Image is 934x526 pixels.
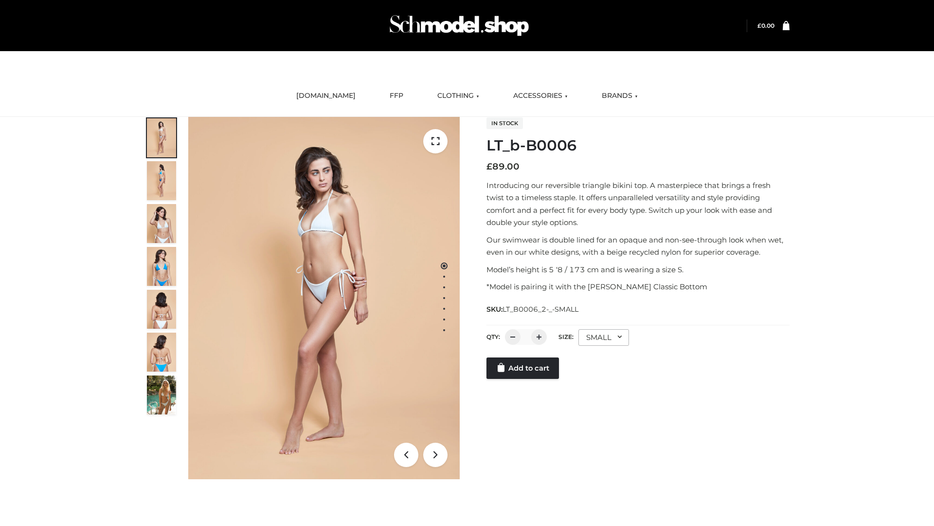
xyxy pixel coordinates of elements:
label: QTY: [486,333,500,340]
a: CLOTHING [430,85,486,107]
img: ArielClassicBikiniTop_CloudNine_AzureSky_OW114ECO_4-scaled.jpg [147,247,176,286]
span: LT_B0006_2-_-SMALL [503,305,578,314]
img: ArielClassicBikiniTop_CloudNine_AzureSky_OW114ECO_3-scaled.jpg [147,204,176,243]
span: £ [757,22,761,29]
img: ArielClassicBikiniTop_CloudNine_AzureSky_OW114ECO_7-scaled.jpg [147,290,176,329]
span: In stock [486,117,523,129]
p: *Model is pairing it with the [PERSON_NAME] Classic Bottom [486,281,790,293]
p: Model’s height is 5 ‘8 / 173 cm and is wearing a size S. [486,263,790,276]
a: [DOMAIN_NAME] [289,85,363,107]
a: £0.00 [757,22,774,29]
h1: LT_b-B0006 [486,137,790,154]
a: Add to cart [486,357,559,379]
a: BRANDS [594,85,645,107]
img: ArielClassicBikiniTop_CloudNine_AzureSky_OW114ECO_1 [188,117,460,479]
bdi: 89.00 [486,161,520,172]
span: SKU: [486,303,579,315]
img: ArielClassicBikiniTop_CloudNine_AzureSky_OW114ECO_8-scaled.jpg [147,333,176,372]
p: Introducing our reversible triangle bikini top. A masterpiece that brings a fresh twist to a time... [486,179,790,229]
span: £ [486,161,492,172]
img: Schmodel Admin 964 [386,6,532,45]
a: ACCESSORIES [506,85,575,107]
div: SMALL [578,329,629,346]
label: Size: [558,333,574,340]
bdi: 0.00 [757,22,774,29]
img: ArielClassicBikiniTop_CloudNine_AzureSky_OW114ECO_2-scaled.jpg [147,161,176,200]
p: Our swimwear is double lined for an opaque and non-see-through look when wet, even in our white d... [486,234,790,259]
img: Arieltop_CloudNine_AzureSky2.jpg [147,376,176,414]
a: FFP [382,85,411,107]
img: ArielClassicBikiniTop_CloudNine_AzureSky_OW114ECO_1-scaled.jpg [147,118,176,157]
